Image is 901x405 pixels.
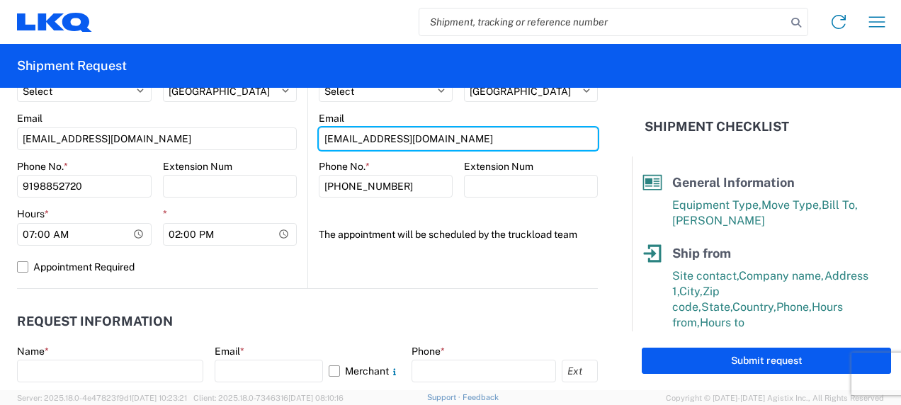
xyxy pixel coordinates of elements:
[700,316,744,329] span: Hours to
[463,393,499,401] a: Feedback
[17,112,42,125] label: Email
[17,57,127,74] h2: Shipment Request
[329,360,400,382] label: Merchant
[215,345,244,358] label: Email
[666,392,884,404] span: Copyright © [DATE]-[DATE] Agistix Inc., All Rights Reserved
[761,198,822,212] span: Move Type,
[645,118,789,135] h2: Shipment Checklist
[17,207,49,220] label: Hours
[193,394,344,402] span: Client: 2025.18.0-7346316
[17,314,173,329] h2: Request Information
[427,393,463,401] a: Support
[17,345,49,358] label: Name
[412,345,445,358] label: Phone
[739,269,824,283] span: Company name,
[562,360,598,382] input: Ext
[672,198,761,212] span: Equipment Type,
[679,285,703,298] span: City,
[701,300,732,314] span: State,
[288,394,344,402] span: [DATE] 08:10:16
[132,394,187,402] span: [DATE] 10:23:21
[672,246,731,261] span: Ship from
[319,223,577,246] label: The appointment will be scheduled by the truckload team
[672,214,765,227] span: [PERSON_NAME]
[464,160,533,173] label: Extension Num
[822,198,858,212] span: Bill To,
[672,269,739,283] span: Site contact,
[17,394,187,402] span: Server: 2025.18.0-4e47823f9d1
[672,175,795,190] span: General Information
[319,160,370,173] label: Phone No.
[419,8,786,35] input: Shipment, tracking or reference number
[17,160,68,173] label: Phone No.
[776,300,812,314] span: Phone,
[17,256,297,278] label: Appointment Required
[163,160,232,173] label: Extension Num
[319,112,344,125] label: Email
[732,300,776,314] span: Country,
[642,348,891,374] button: Submit request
